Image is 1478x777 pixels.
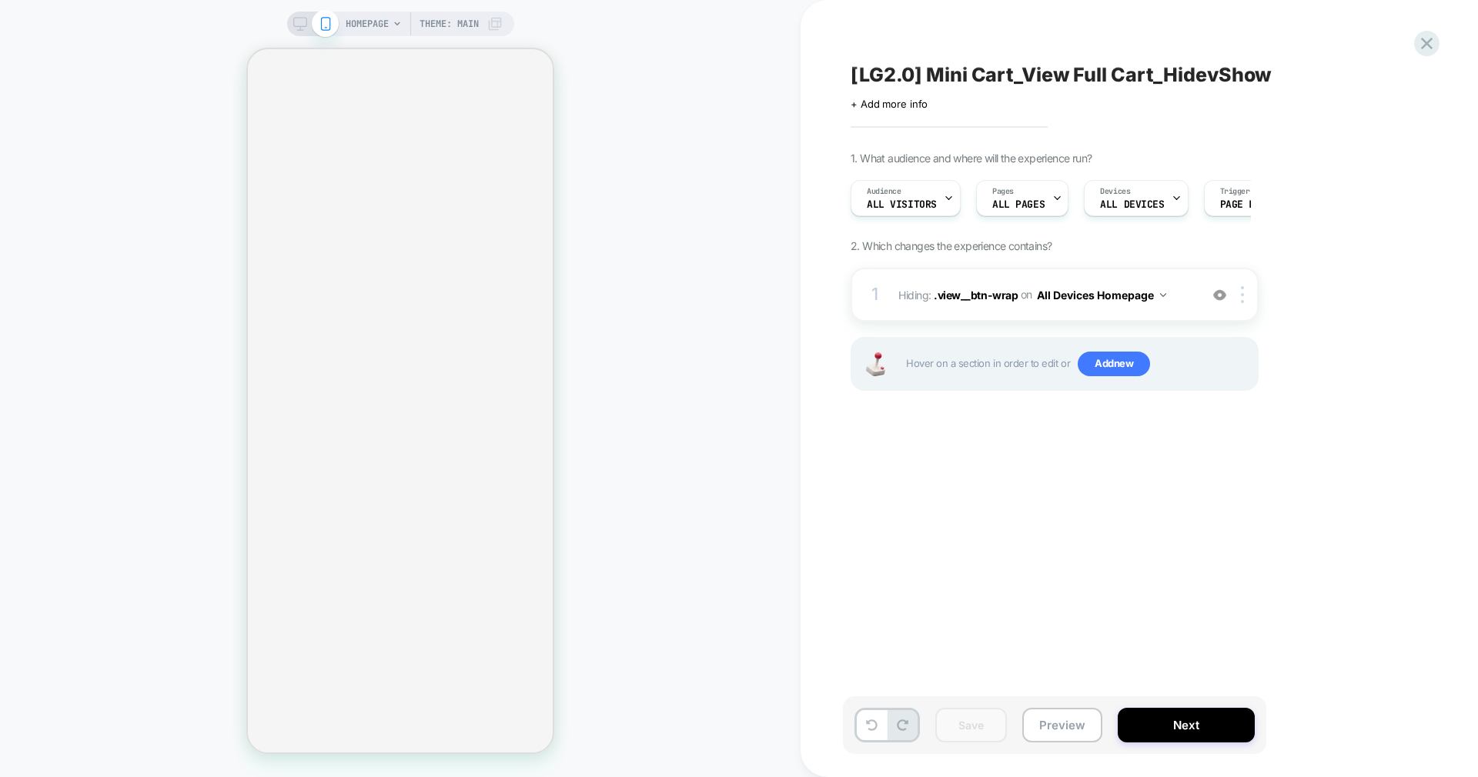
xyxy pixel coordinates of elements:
[906,352,1249,376] span: Hover on a section in order to edit or
[1220,199,1272,210] span: Page Load
[992,186,1014,197] span: Pages
[346,12,389,36] span: HOMEPAGE
[934,288,1018,301] span: .view__btn-wrap
[898,284,1192,306] span: Hiding :
[1037,284,1166,306] button: All Devices Homepage
[851,239,1052,252] span: 2. Which changes the experience contains?
[1118,708,1255,742] button: Next
[992,199,1045,210] span: ALL PAGES
[851,98,928,110] span: + Add more info
[420,12,479,36] span: Theme: MAIN
[851,63,1272,86] span: [LG2.0] Mini Cart_View Full Cart_HidevShow
[1213,288,1226,302] img: crossed eye
[1220,186,1250,197] span: Trigger
[867,186,901,197] span: Audience
[851,152,1092,165] span: 1. What audience and where will the experience run?
[868,279,883,310] div: 1
[1022,708,1102,742] button: Preview
[935,708,1007,742] button: Save
[1241,286,1244,303] img: close
[1160,293,1166,297] img: down arrow
[1021,285,1032,304] span: on
[867,199,937,210] span: All Visitors
[1100,186,1130,197] span: Devices
[1100,199,1164,210] span: ALL DEVICES
[1078,352,1150,376] span: Add new
[860,352,891,376] img: Joystick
